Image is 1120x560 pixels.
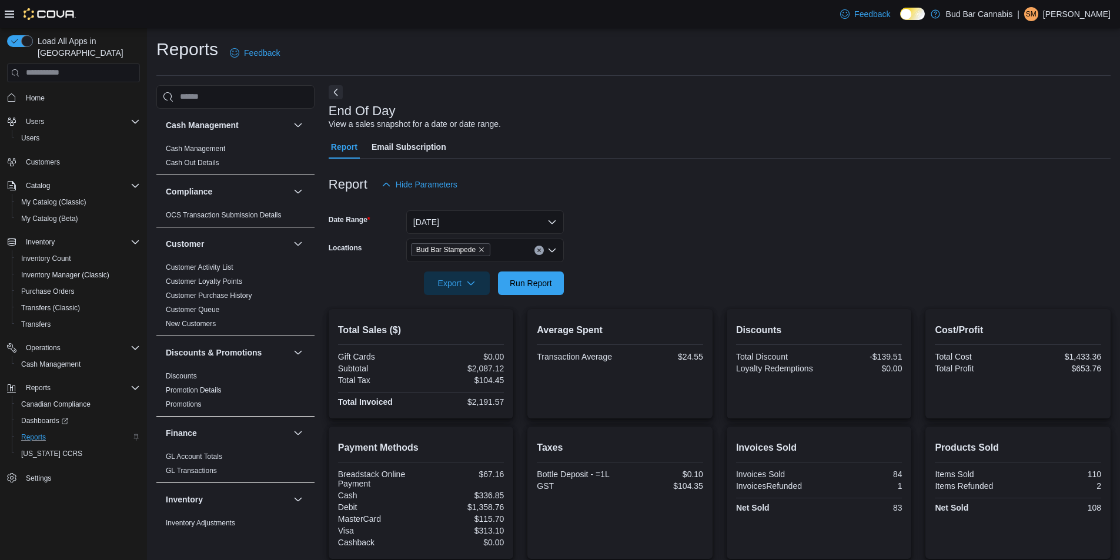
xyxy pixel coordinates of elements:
[166,238,289,250] button: Customer
[16,447,87,461] a: [US_STATE] CCRS
[900,8,925,20] input: Dark Mode
[166,400,202,408] a: Promotions
[166,210,282,220] span: OCS Transaction Submission Details
[423,364,504,373] div: $2,087.12
[166,145,225,153] a: Cash Management
[338,491,419,500] div: Cash
[329,104,396,118] h3: End Of Day
[21,432,46,442] span: Reports
[16,397,140,411] span: Canadian Compliance
[821,481,902,491] div: 1
[166,452,222,461] span: GL Account Totals
[16,284,79,299] a: Purchase Orders
[166,372,197,380] a: Discounts
[821,364,902,373] div: $0.00
[423,526,504,535] div: $313.10
[21,400,91,409] span: Canadian Compliance
[16,268,114,282] a: Inventory Manager (Classic)
[338,352,419,361] div: Gift Cards
[166,119,239,131] h3: Cash Management
[431,271,483,295] span: Export
[623,470,703,479] div: $0.10
[16,414,73,428] a: Dashboards
[1017,7,1019,21] p: |
[166,186,289,197] button: Compliance
[21,90,140,105] span: Home
[338,323,504,337] h2: Total Sales ($)
[12,300,145,316] button: Transfers (Classic)
[1043,7,1111,21] p: [PERSON_NAME]
[935,481,1015,491] div: Items Refunded
[156,450,315,482] div: Finance
[1021,364,1101,373] div: $653.76
[2,177,145,194] button: Catalog
[423,514,504,524] div: $115.70
[21,360,81,369] span: Cash Management
[12,413,145,429] a: Dashboards
[329,177,367,192] h3: Report
[21,115,49,129] button: Users
[935,364,1015,373] div: Total Profit
[338,502,419,512] div: Debit
[12,250,145,267] button: Inventory Count
[935,503,968,512] strong: Net Sold
[537,470,617,479] div: Bottle Deposit - =1L
[416,244,476,256] span: Bud Bar Stampede
[21,470,140,485] span: Settings
[329,118,501,130] div: View a sales snapshot for a date or date range.
[12,316,145,333] button: Transfers
[21,341,140,355] span: Operations
[16,252,76,266] a: Inventory Count
[156,142,315,175] div: Cash Management
[736,441,902,455] h2: Invoices Sold
[16,414,140,428] span: Dashboards
[291,492,305,507] button: Inventory
[21,381,55,395] button: Reports
[21,155,140,169] span: Customers
[166,427,289,439] button: Finance
[498,271,564,295] button: Run Report
[16,317,55,331] a: Transfers
[736,364,817,373] div: Loyalty Redemptions
[21,214,78,223] span: My Catalog (Beta)
[166,277,242,286] span: Customer Loyalty Points
[12,356,145,373] button: Cash Management
[338,526,419,535] div: Visa
[26,383,51,393] span: Reports
[21,471,56,485] a: Settings
[16,195,91,209] a: My Catalog (Classic)
[406,210,564,234] button: [DATE]
[16,301,85,315] a: Transfers (Classic)
[338,470,419,488] div: Breadstack Online Payment
[423,352,504,361] div: $0.00
[291,237,305,251] button: Customer
[225,41,285,65] a: Feedback
[21,381,140,395] span: Reports
[537,323,703,337] h2: Average Spent
[16,195,140,209] span: My Catalog (Classic)
[166,386,222,394] a: Promotion Details
[166,263,233,271] a: Customer Activity List
[411,243,490,256] span: Bud Bar Stampede
[21,416,68,425] span: Dashboards
[16,397,95,411] a: Canadian Compliance
[424,271,490,295] button: Export
[16,301,140,315] span: Transfers (Classic)
[291,346,305,360] button: Discounts & Promotions
[935,352,1015,361] div: Total Cost
[423,375,504,385] div: $104.45
[1026,7,1037,21] span: SM
[166,385,222,395] span: Promotion Details
[166,494,203,505] h3: Inventory
[1021,481,1101,491] div: 2
[166,347,289,358] button: Discounts & Promotions
[377,173,462,196] button: Hide Parameters
[166,319,216,328] span: New Customers
[2,113,145,130] button: Users
[12,210,145,227] button: My Catalog (Beta)
[21,235,59,249] button: Inventory
[21,303,80,313] span: Transfers (Classic)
